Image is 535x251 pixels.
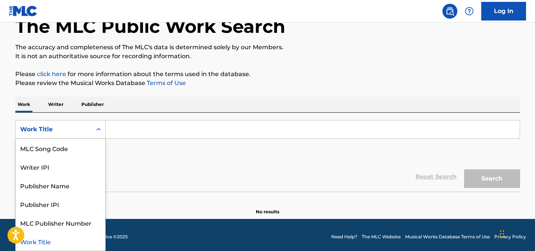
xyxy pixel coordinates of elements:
a: Musical Works Database Terms of Use [405,233,490,240]
p: Publisher [79,97,106,112]
a: Log In [481,2,526,21]
a: click here [37,70,66,78]
div: Writer IPI [16,157,105,176]
div: Drag [500,223,504,245]
p: Writer [46,97,66,112]
a: Need Help? [331,233,357,240]
div: Publisher IPI [16,195,105,213]
div: MLC Publisher Number [16,213,105,232]
p: Work [15,97,32,112]
img: search [445,7,454,16]
div: Work Title [20,125,87,134]
p: The accuracy and completeness of The MLC's data is determined solely by our Members. [15,43,520,52]
div: Help [462,4,477,19]
div: MLC Song Code [16,139,105,157]
h1: The MLC Public Work Search [15,15,285,38]
form: Search Form [15,120,520,192]
div: Publisher Name [16,176,105,195]
img: help [465,7,474,16]
a: Terms of Use [145,79,186,87]
p: No results [256,200,279,215]
a: Privacy Policy [494,233,526,240]
p: Please for more information about the terms used in the database. [15,70,520,79]
div: Work Title [16,232,105,251]
p: It is not an authoritative source for recording information. [15,52,520,61]
a: Public Search [442,4,457,19]
img: MLC Logo [9,6,38,16]
iframe: Chat Widget [498,215,535,251]
a: The MLC Website [362,233,401,240]
p: Please review the Musical Works Database [15,79,520,88]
